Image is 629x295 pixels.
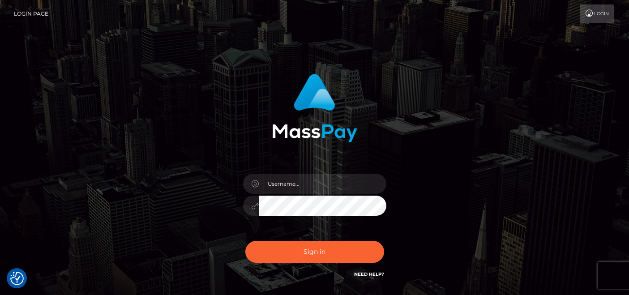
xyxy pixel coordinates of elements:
[14,4,48,23] a: Login Page
[354,271,384,277] a: Need Help?
[10,272,24,285] img: Revisit consent button
[245,241,384,263] button: Sign in
[10,272,24,285] button: Consent Preferences
[272,74,357,142] img: MassPay Login
[259,174,386,194] input: Username...
[580,4,614,23] a: Login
